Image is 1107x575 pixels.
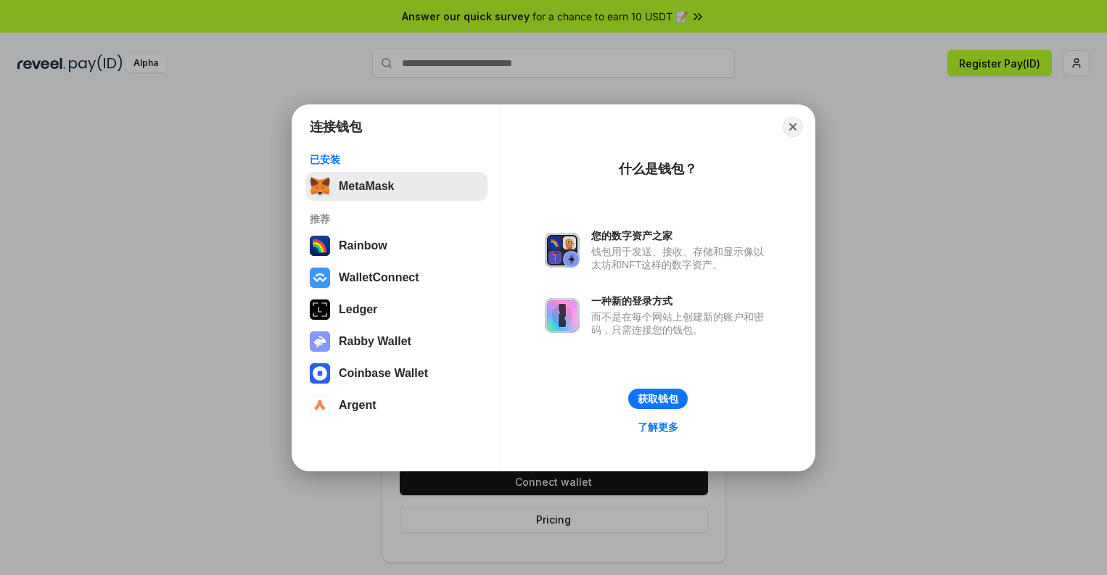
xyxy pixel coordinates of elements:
div: Coinbase Wallet [339,367,428,380]
button: Ledger [305,295,487,324]
img: svg+xml,%3Csvg%20width%3D%22120%22%20height%3D%22120%22%20viewBox%3D%220%200%20120%20120%22%20fil... [310,236,330,256]
div: Ledger [339,303,377,316]
div: Rainbow [339,239,387,252]
button: Rabby Wallet [305,327,487,356]
button: WalletConnect [305,263,487,292]
img: svg+xml,%3Csvg%20fill%3D%22none%22%20height%3D%2233%22%20viewBox%3D%220%200%2035%2033%22%20width%... [310,176,330,197]
div: 已安装 [310,153,483,166]
div: 钱包用于发送、接收、存储和显示像以太坊和NFT这样的数字资产。 [591,245,771,271]
div: 获取钱包 [638,392,678,405]
img: svg+xml,%3Csvg%20xmlns%3D%22http%3A%2F%2Fwww.w3.org%2F2000%2Fsvg%22%20fill%3D%22none%22%20viewBox... [310,331,330,352]
img: svg+xml,%3Csvg%20xmlns%3D%22http%3A%2F%2Fwww.w3.org%2F2000%2Fsvg%22%20width%3D%2228%22%20height%3... [310,299,330,320]
img: svg+xml,%3Csvg%20width%3D%2228%22%20height%3D%2228%22%20viewBox%3D%220%200%2028%2028%22%20fill%3D... [310,268,330,288]
button: Close [783,117,803,137]
img: svg+xml,%3Csvg%20xmlns%3D%22http%3A%2F%2Fwww.w3.org%2F2000%2Fsvg%22%20fill%3D%22none%22%20viewBox... [545,298,580,333]
div: 什么是钱包？ [619,160,697,178]
button: Coinbase Wallet [305,359,487,388]
img: svg+xml,%3Csvg%20xmlns%3D%22http%3A%2F%2Fwww.w3.org%2F2000%2Fsvg%22%20fill%3D%22none%22%20viewBox... [545,233,580,268]
div: MetaMask [339,180,394,193]
img: svg+xml,%3Csvg%20width%3D%2228%22%20height%3D%2228%22%20viewBox%3D%220%200%2028%2028%22%20fill%3D... [310,395,330,415]
div: Rabby Wallet [339,335,411,348]
img: svg+xml,%3Csvg%20width%3D%2228%22%20height%3D%2228%22%20viewBox%3D%220%200%2028%2028%22%20fill%3D... [310,363,330,384]
div: Argent [339,399,376,412]
button: MetaMask [305,172,487,201]
div: 一种新的登录方式 [591,294,771,307]
div: 而不是在每个网站上创建新的账户和密码，只需连接您的钱包。 [591,310,771,336]
div: WalletConnect [339,271,419,284]
div: 您的数字资产之家 [591,229,771,242]
a: 了解更多 [629,418,687,437]
button: Argent [305,391,487,420]
button: Rainbow [305,231,487,260]
div: 了解更多 [638,421,678,434]
div: 推荐 [310,212,483,226]
h1: 连接钱包 [310,118,362,136]
button: 获取钱包 [628,389,688,409]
